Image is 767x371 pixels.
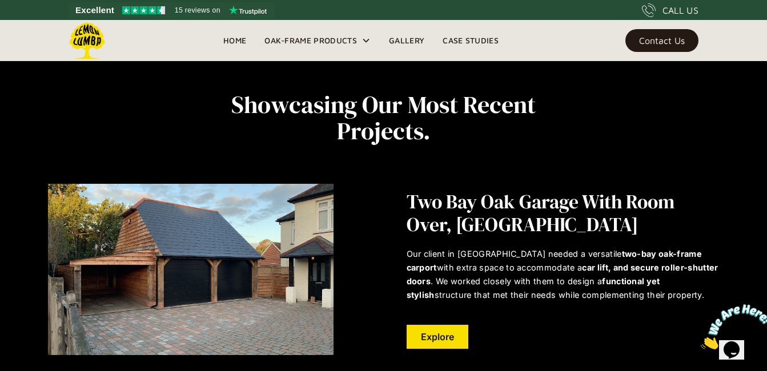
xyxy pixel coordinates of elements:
div: CALL US [662,3,698,17]
h3: Two Bay Oak Garage with Room Over, [GEOGRAPHIC_DATA] [407,190,718,236]
span: 15 reviews on [175,3,220,17]
div: Oak-Frame Products [264,34,357,47]
a: Case Studies [433,32,508,49]
a: CALL US [642,3,698,17]
h2: Showcasing our most recent projects. [204,91,563,144]
img: Trustpilot 4.5 stars [122,6,165,14]
span: Excellent [75,3,114,17]
div: Contact Us [639,37,685,45]
a: See Lemon Lumba reviews on Trustpilot [69,2,275,18]
img: Chat attention grabber [5,5,75,50]
strong: functional yet stylish [407,276,660,300]
a: Explore [407,325,468,349]
p: Our client in [GEOGRAPHIC_DATA] needed a versatile with extra space to accommodate a . We worked ... [407,247,718,302]
div: Oak-Frame Products [255,20,380,61]
span: 1 [5,5,9,14]
a: Contact Us [625,29,698,52]
a: Home [214,32,255,49]
a: Gallery [380,32,433,49]
img: Trustpilot logo [229,6,267,15]
iframe: chat widget [696,300,767,354]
